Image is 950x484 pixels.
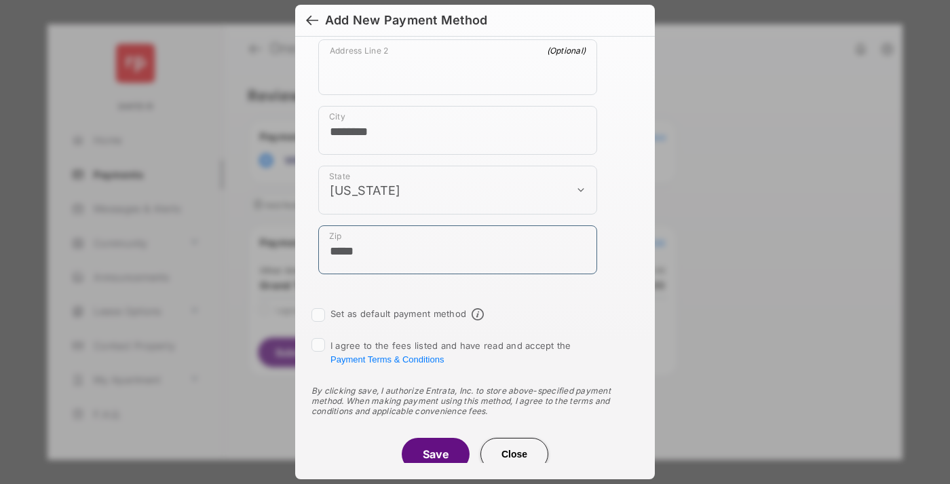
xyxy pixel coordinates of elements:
[311,386,639,416] div: By clicking save, I authorize Entrata, Inc. to store above-specified payment method. When making ...
[318,166,597,215] div: payment_method_screening[postal_addresses][administrativeArea]
[330,308,466,319] label: Set as default payment method
[330,354,444,365] button: I agree to the fees listed and have read and accept the
[402,438,470,470] button: Save
[480,438,548,470] button: Close
[318,106,597,155] div: payment_method_screening[postal_addresses][locality]
[318,39,597,95] div: payment_method_screening[postal_addresses][addressLine2]
[325,13,487,28] div: Add New Payment Method
[472,308,484,320] span: Default payment method info
[330,340,571,365] span: I agree to the fees listed and have read and accept the
[318,225,597,274] div: payment_method_screening[postal_addresses][postalCode]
